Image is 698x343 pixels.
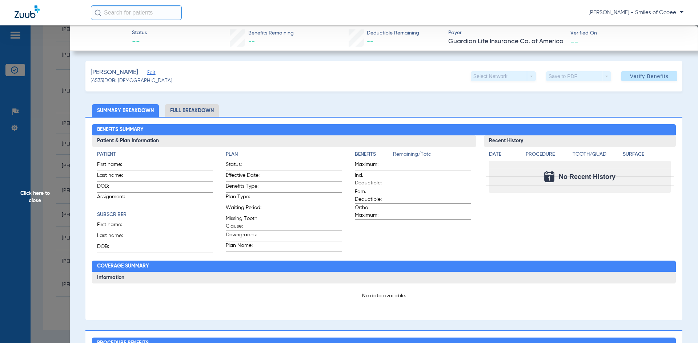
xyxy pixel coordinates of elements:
li: Full Breakdown [165,104,219,117]
img: Calendar [544,171,554,182]
span: DOB: [97,183,133,192]
h3: Information [92,272,676,283]
span: Plan Type: [226,193,261,203]
span: Benefits Type: [226,183,261,192]
app-breakdown-title: Benefits [355,151,393,161]
input: Search for patients [91,5,182,20]
span: Last name: [97,172,133,181]
span: Status: [226,161,261,171]
span: -- [367,38,373,45]
span: Verified On [570,29,686,37]
span: Maximum: [355,161,390,171]
span: Effective Date: [226,172,261,181]
span: [PERSON_NAME] - Smiles of Ocoee [589,9,683,16]
span: (4533) DOB: [DEMOGRAPHIC_DATA] [91,77,172,85]
app-breakdown-title: Procedure [526,151,570,161]
span: Missing Tooth Clause: [226,215,261,230]
h4: Subscriber [97,211,213,219]
h4: Procedure [526,151,570,158]
span: Guardian Life Insurance Co. of America [448,37,564,46]
h4: Benefits [355,151,393,158]
h3: Recent History [484,135,676,147]
span: Remaining/Total [393,151,471,161]
app-breakdown-title: Surface [623,151,671,161]
button: Verify Benefits [621,71,677,81]
h4: Tooth/Quad [573,151,621,158]
span: -- [570,38,578,45]
span: Waiting Period: [226,204,261,214]
span: First name: [97,221,133,231]
img: Search Icon [95,9,101,16]
app-breakdown-title: Tooth/Quad [573,151,621,161]
span: Status [132,29,147,37]
span: Ind. Deductible: [355,172,390,187]
span: -- [132,37,147,47]
iframe: Chat Widget [662,308,698,343]
span: Payer [448,29,564,37]
img: Zuub Logo [15,5,40,18]
span: Verify Benefits [630,73,669,79]
span: Last name: [97,232,133,242]
span: Deductible Remaining [367,29,419,37]
span: [PERSON_NAME] [91,68,138,77]
span: DOB: [97,243,133,253]
h2: Benefits Summary [92,124,676,136]
span: First name: [97,161,133,171]
span: Benefits Remaining [248,29,294,37]
span: No Recent History [559,173,615,180]
span: Fam. Deductible: [355,188,390,203]
span: Assignment: [97,193,133,203]
span: -- [248,38,255,45]
li: Summary Breakdown [92,104,159,117]
h4: Date [489,151,520,158]
app-breakdown-title: Date [489,151,520,161]
h2: Coverage Summary [92,261,676,272]
span: Downgrades: [226,231,261,241]
h4: Plan [226,151,342,158]
h4: Patient [97,151,213,158]
p: No data available. [97,292,671,299]
h4: Surface [623,151,671,158]
span: Ortho Maximum: [355,204,390,219]
h3: Patient & Plan Information [92,135,476,147]
span: Edit [147,70,154,77]
span: Plan Name: [226,242,261,252]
